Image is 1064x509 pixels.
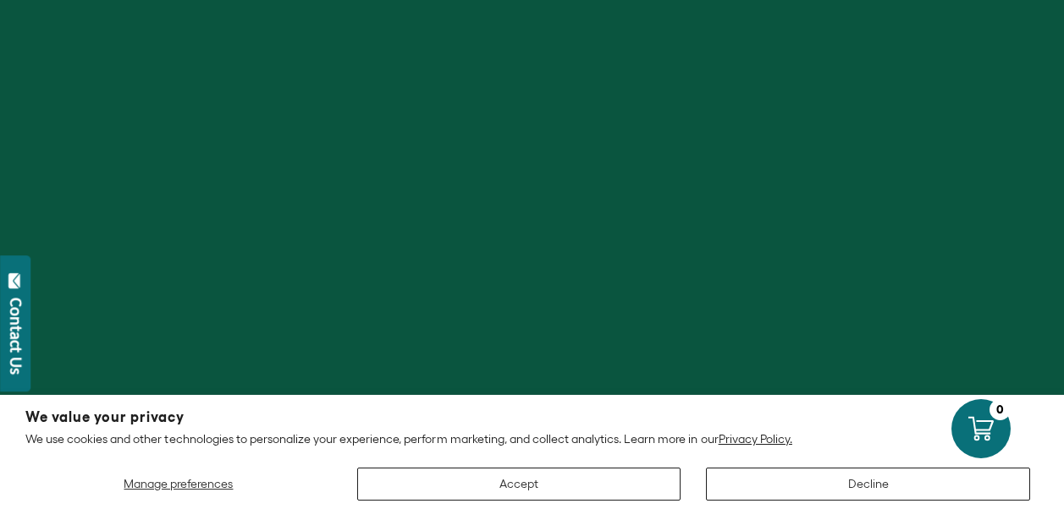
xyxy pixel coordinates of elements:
button: Manage preferences [25,468,332,501]
p: We use cookies and other technologies to personalize your experience, perform marketing, and coll... [25,431,1039,446]
a: Privacy Policy. [719,432,792,446]
div: 0 [990,399,1011,420]
button: Decline [706,468,1030,501]
h2: We value your privacy [25,410,1039,424]
div: Contact Us [8,298,25,375]
button: Accept [357,468,681,501]
span: Manage preferences [124,477,233,490]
